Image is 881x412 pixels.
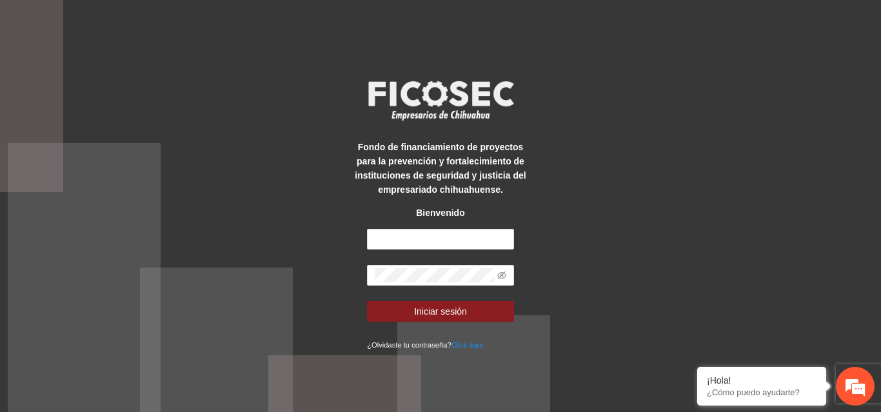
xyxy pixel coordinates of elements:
[497,271,506,280] span: eye-invisible
[360,77,521,124] img: logo
[707,375,817,386] div: ¡Hola!
[416,208,464,218] strong: Bienvenido
[707,387,817,397] p: ¿Cómo puedo ayudarte?
[451,341,483,349] a: Click aqui
[367,341,482,349] small: ¿Olvidaste tu contraseña?
[414,304,467,319] span: Iniciar sesión
[355,142,526,195] strong: Fondo de financiamiento de proyectos para la prevención y fortalecimiento de instituciones de seg...
[367,301,514,322] button: Iniciar sesión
